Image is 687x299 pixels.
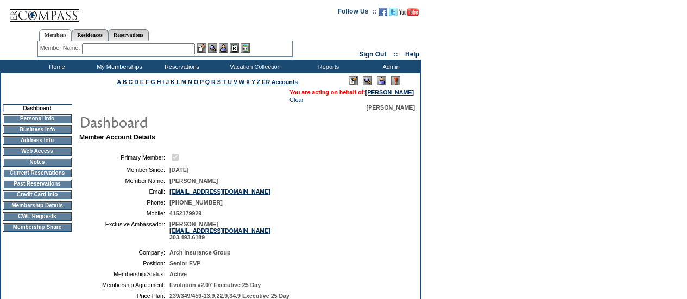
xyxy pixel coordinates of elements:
img: Impersonate [219,43,228,53]
a: Sign Out [359,50,386,58]
a: X [246,79,250,85]
a: E [140,79,144,85]
a: [PERSON_NAME] [365,89,414,96]
span: [PERSON_NAME] 303.493.6189 [169,221,270,240]
a: [EMAIL_ADDRESS][DOMAIN_NAME] [169,188,270,195]
img: Edit Mode [349,76,358,85]
a: Y [251,79,255,85]
img: Impersonate [377,76,386,85]
a: B [123,79,127,85]
td: Business Info [3,125,72,134]
a: N [188,79,192,85]
span: 4152179929 [169,210,201,217]
td: Company: [84,249,165,256]
a: R [211,79,216,85]
a: [EMAIL_ADDRESS][DOMAIN_NAME] [169,227,270,234]
td: Notes [3,158,72,167]
a: W [239,79,244,85]
td: Primary Member: [84,152,165,162]
img: Subscribe to our YouTube Channel [399,8,419,16]
td: Address Info [3,136,72,145]
span: Arch Insurance Group [169,249,231,256]
td: Personal Info [3,114,72,123]
img: View Mode [363,76,372,85]
td: Member Name: [84,177,165,184]
td: Admin [358,60,421,73]
a: O [194,79,198,85]
td: Exclusive Ambassador: [84,221,165,240]
img: pgTtlDashboard.gif [79,111,296,132]
a: T [223,79,226,85]
a: Residences [72,29,108,41]
a: M [181,79,186,85]
td: Price Plan: [84,292,165,299]
td: Reservations [149,60,212,73]
a: P [200,79,204,85]
span: [PERSON_NAME] [367,104,415,111]
span: 239/349/459-13.9,22.9,34.9 Executive 25 Day [169,292,289,299]
a: Follow us on Twitter [389,11,398,17]
a: G [150,79,155,85]
span: [PHONE_NUMBER] [169,199,223,206]
td: Vacation Collection [212,60,296,73]
td: Current Reservations [3,169,72,177]
td: Dashboard [3,104,72,112]
td: Position: [84,260,165,266]
a: Become our fan on Facebook [379,11,387,17]
td: Member Since: [84,167,165,173]
td: Membership Details [3,201,72,210]
a: ER Accounts [262,79,298,85]
a: Members [39,29,72,41]
a: J [166,79,169,85]
td: Membership Status: [84,271,165,277]
img: Follow us on Twitter [389,8,398,16]
img: Log Concern/Member Elevation [391,76,400,85]
td: Home [24,60,87,73]
a: Help [405,50,419,58]
span: [PERSON_NAME] [169,177,218,184]
td: CWL Requests [3,212,72,221]
div: Member Name: [40,43,82,53]
td: Past Reservations [3,180,72,188]
td: Web Access [3,147,72,156]
a: Reservations [108,29,149,41]
a: D [134,79,138,85]
td: Membership Share [3,223,72,232]
span: :: [394,50,398,58]
td: Reports [296,60,358,73]
td: Credit Card Info [3,190,72,199]
a: V [234,79,237,85]
b: Member Account Details [79,133,155,141]
img: Reservations [230,43,239,53]
a: K [171,79,175,85]
a: L [177,79,180,85]
td: Phone: [84,199,165,206]
span: Active [169,271,187,277]
span: [DATE] [169,167,188,173]
td: My Memberships [87,60,149,73]
span: You are acting on behalf of: [289,89,414,96]
span: Senior EVP [169,260,200,266]
a: S [217,79,221,85]
img: b_edit.gif [197,43,206,53]
a: H [157,79,161,85]
td: Mobile: [84,210,165,217]
td: Email: [84,188,165,195]
a: U [228,79,232,85]
a: Z [257,79,261,85]
img: View [208,43,217,53]
img: b_calculator.gif [241,43,250,53]
a: Q [205,79,210,85]
td: Follow Us :: [338,7,376,20]
a: I [162,79,164,85]
img: Become our fan on Facebook [379,8,387,16]
span: Evolution v2.07 Executive 25 Day [169,282,261,288]
a: Clear [289,97,304,103]
a: C [128,79,133,85]
a: F [146,79,149,85]
a: Subscribe to our YouTube Channel [399,11,419,17]
td: Membership Agreement: [84,282,165,288]
a: A [117,79,121,85]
